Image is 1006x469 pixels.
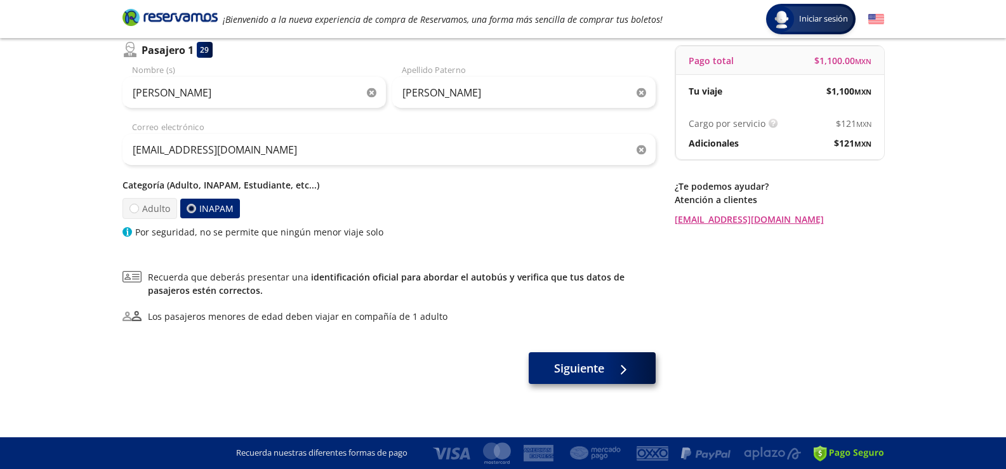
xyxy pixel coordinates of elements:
[675,193,884,206] p: Atención a clientes
[180,199,239,218] label: INAPAM
[689,136,739,150] p: Adicionales
[689,54,734,67] p: Pago total
[689,117,765,130] p: Cargo por servicio
[148,310,447,323] div: Los pasajeros menores de edad deben viajar en compañía de 1 adulto
[529,352,656,384] button: Siguiente
[148,270,656,297] span: Recuerda que deberás presentar una
[675,180,884,193] p: ¿Te podemos ayudar?
[826,84,871,98] span: $ 1,100
[794,13,853,25] span: Iniciar sesión
[236,447,407,459] p: Recuerda nuestras diferentes formas de pago
[223,13,663,25] em: ¡Bienvenido a la nueva experiencia de compra de Reservamos, una forma más sencilla de comprar tus...
[554,360,604,377] span: Siguiente
[197,42,213,58] div: 29
[834,136,871,150] span: $ 121
[122,8,218,30] a: Brand Logo
[122,198,176,219] label: Adulto
[836,117,871,130] span: $ 121
[675,213,884,226] a: [EMAIL_ADDRESS][DOMAIN_NAME]
[148,271,625,296] a: identificación oficial para abordar el autobús y verifica que tus datos de pasajeros estén correc...
[854,87,871,96] small: MXN
[122,134,656,166] input: Correo electrónico
[689,84,722,98] p: Tu viaje
[814,54,871,67] span: $ 1,100.00
[142,43,194,58] p: Pasajero 1
[868,11,884,27] button: English
[856,119,871,129] small: MXN
[855,56,871,66] small: MXN
[122,178,656,192] p: Categoría (Adulto, INAPAM, Estudiante, etc...)
[392,77,656,109] input: Apellido Paterno
[122,77,386,109] input: Nombre (s)
[122,8,218,27] i: Brand Logo
[854,139,871,149] small: MXN
[135,225,383,239] p: Por seguridad, no se permite que ningún menor viaje solo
